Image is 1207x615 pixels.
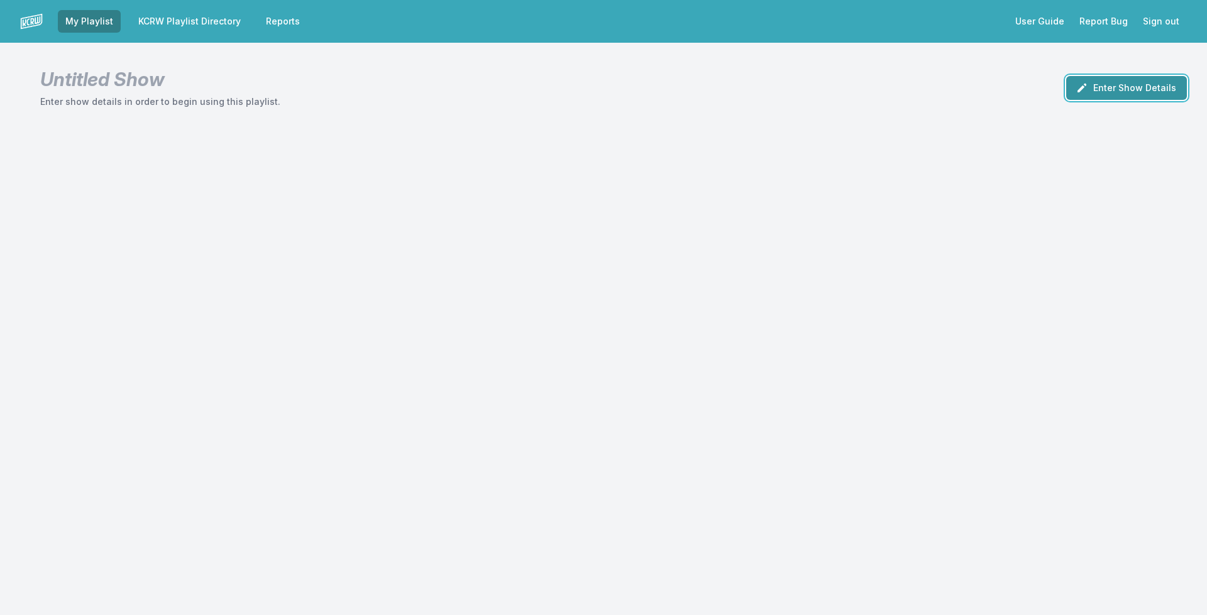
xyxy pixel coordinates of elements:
a: Reports [258,10,307,33]
a: User Guide [1008,10,1072,33]
img: logo-white-87cec1fa9cbef997252546196dc51331.png [20,10,43,33]
a: KCRW Playlist Directory [131,10,248,33]
a: Report Bug [1072,10,1135,33]
button: Enter Show Details [1066,76,1187,100]
p: Enter show details in order to begin using this playlist. [40,95,280,108]
button: Sign out [1135,10,1187,33]
h1: Untitled Show [40,68,280,90]
a: My Playlist [58,10,121,33]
